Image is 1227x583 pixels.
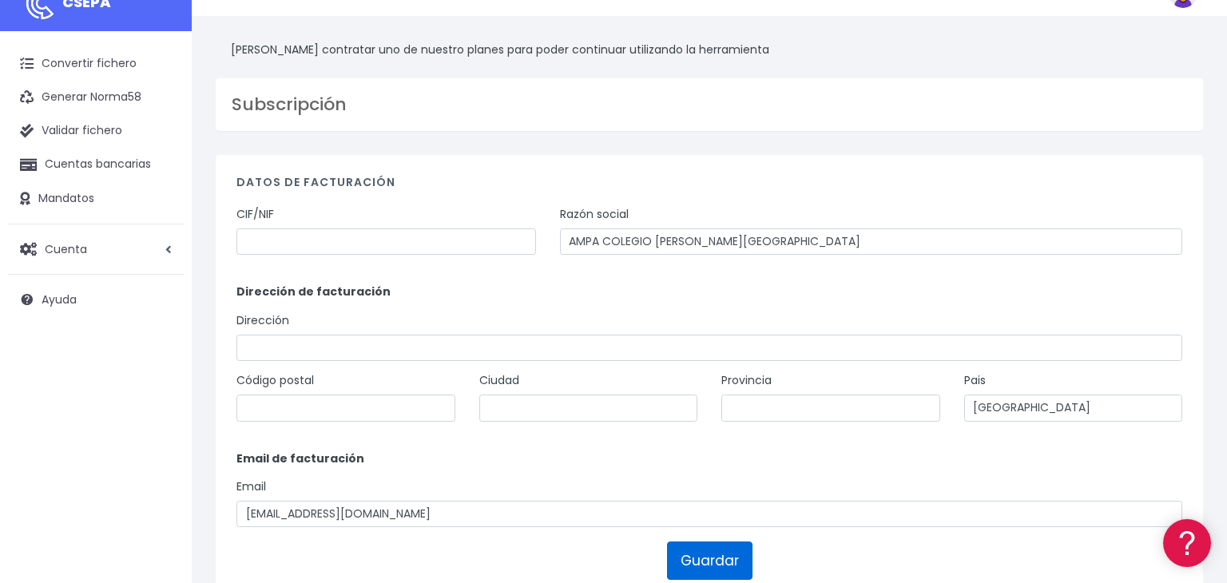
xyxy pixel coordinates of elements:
[8,148,184,181] a: Cuentas bancarias
[8,114,184,148] a: Validar fichero
[479,372,519,389] label: Ciudad
[8,47,184,81] a: Convertir fichero
[236,478,266,495] label: Email
[560,206,629,223] label: Razón social
[42,291,77,307] span: Ayuda
[232,94,1187,115] h3: Subscripción
[8,182,184,216] a: Mandatos
[964,372,986,389] label: Pais
[721,372,772,389] label: Provincia
[8,232,184,266] a: Cuenta
[45,240,87,256] span: Cuenta
[236,312,289,329] label: Dirección
[667,541,752,580] button: Guardar
[216,32,1203,67] div: [PERSON_NAME] contratar uno de nuestro planes para poder continuar utilizando la herramienta
[8,81,184,114] a: Generar Norma58
[236,176,1182,197] h4: Datos de facturación
[236,284,391,299] strong: Dirección de facturación
[236,206,274,223] label: CIF/NIF
[236,372,314,389] label: Código postal
[236,450,364,466] strong: Email de facturación
[8,283,184,316] a: Ayuda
